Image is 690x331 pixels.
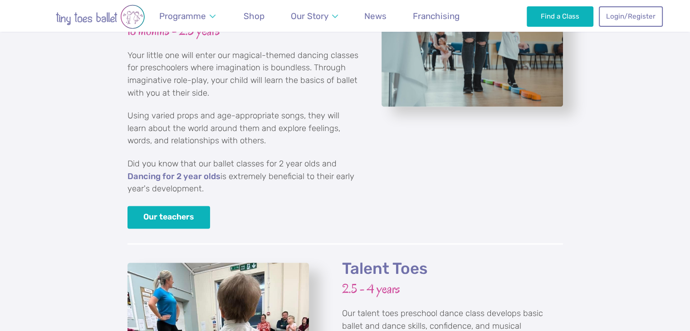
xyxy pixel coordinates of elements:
h3: 2.5 - 4 years [342,281,563,297]
span: Franchising [413,11,460,21]
h3: 18 months - 2.5 years [127,23,359,39]
a: News [360,5,391,27]
a: Our teachers [127,206,210,229]
p: Did you know that our ballet classes for 2 year olds and is extremely beneficial to their early y... [127,158,359,195]
span: Our Story [291,11,328,21]
a: Dancing for 2 year olds [127,172,220,181]
a: Shop [240,5,269,27]
span: Programme [159,11,206,21]
span: Shop [244,11,264,21]
p: Your little one will enter our magical-themed dancing classes for preschoolers where imagination ... [127,49,359,99]
img: tiny toes ballet [28,5,173,29]
a: Our Story [286,5,342,27]
a: Programme [155,5,220,27]
p: Using varied props and age-appropriate songs, they will learn about the world around them and exp... [127,110,359,147]
h2: Talent Toes [342,259,563,279]
a: Franchising [409,5,464,27]
a: Login/Register [599,6,662,26]
span: News [364,11,387,21]
a: Find a Class [527,6,593,26]
a: View full-size image [382,5,563,107]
